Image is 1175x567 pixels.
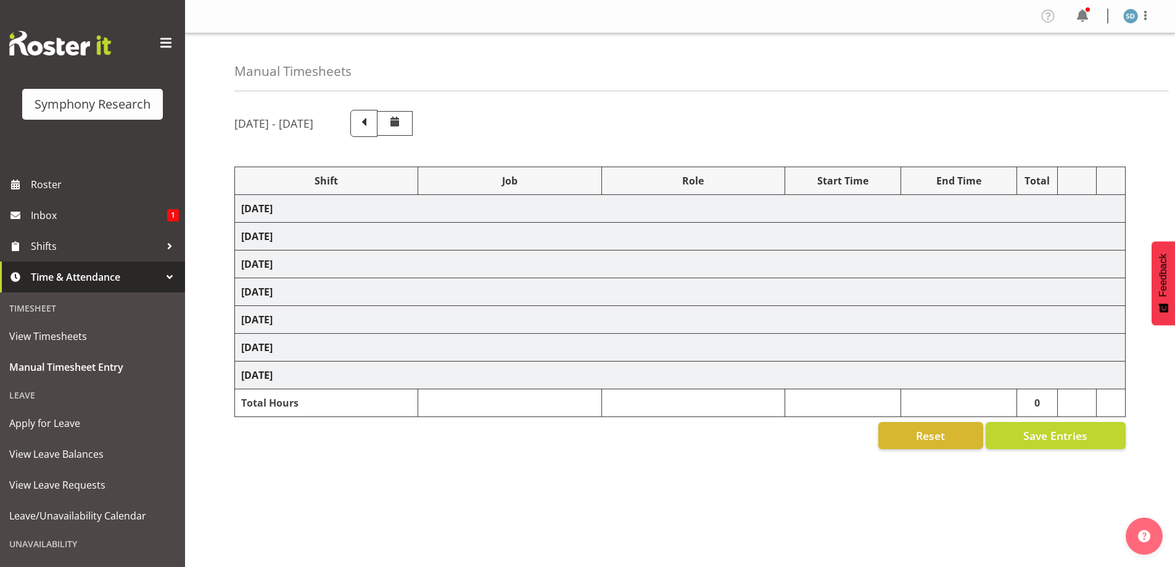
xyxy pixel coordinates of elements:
span: Roster [31,175,179,194]
td: 0 [1016,389,1058,417]
a: View Leave Balances [3,439,182,470]
span: 1 [167,209,179,221]
div: End Time [907,173,1010,188]
h4: Manual Timesheets [234,64,352,78]
img: shareen-davis1939.jpg [1123,9,1138,23]
a: Apply for Leave [3,408,182,439]
td: [DATE] [235,223,1126,250]
span: View Timesheets [9,327,176,346]
img: help-xxl-2.png [1138,530,1150,542]
span: Time & Attendance [31,268,160,286]
td: [DATE] [235,306,1126,334]
div: Unavailability [3,531,182,557]
td: [DATE] [235,278,1126,306]
div: Shift [241,173,411,188]
span: Feedback [1158,254,1169,297]
div: Total [1023,173,1052,188]
a: Leave/Unavailability Calendar [3,500,182,531]
div: Timesheet [3,296,182,321]
span: Shifts [31,237,160,255]
div: Job [424,173,595,188]
td: Total Hours [235,389,418,417]
span: Reset [916,428,945,444]
a: View Leave Requests [3,470,182,500]
div: Start Time [791,173,894,188]
span: Inbox [31,206,167,225]
span: Save Entries [1023,428,1087,444]
span: Apply for Leave [9,414,176,432]
td: [DATE] [235,362,1126,389]
td: [DATE] [235,250,1126,278]
a: Manual Timesheet Entry [3,352,182,383]
h5: [DATE] - [DATE] [234,117,313,130]
span: Leave/Unavailability Calendar [9,507,176,525]
button: Reset [878,422,983,449]
button: Feedback - Show survey [1152,241,1175,325]
span: View Leave Balances [9,445,176,463]
div: Leave [3,383,182,408]
a: View Timesheets [3,321,182,352]
div: Role [608,173,778,188]
div: Symphony Research [35,95,150,114]
span: Manual Timesheet Entry [9,358,176,376]
span: View Leave Requests [9,476,176,494]
button: Save Entries [986,422,1126,449]
img: Rosterit website logo [9,31,111,56]
td: [DATE] [235,334,1126,362]
td: [DATE] [235,195,1126,223]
